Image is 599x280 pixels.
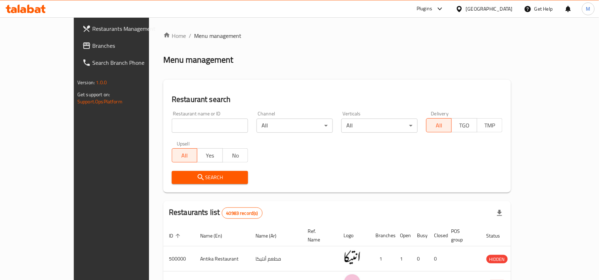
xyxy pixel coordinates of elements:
th: Busy [412,225,429,246]
button: Yes [197,148,222,162]
button: No [222,148,248,162]
span: 40983 record(s) [222,210,262,217]
div: HIDDEN [487,255,508,263]
td: 1 [370,246,395,272]
h2: Menu management [163,54,233,65]
li: / [189,32,191,40]
span: 1.0.0 [96,78,107,87]
span: Restaurants Management [92,24,168,33]
div: Total records count [222,207,263,219]
span: M [586,5,590,13]
span: ID [169,232,182,240]
td: 1 [395,246,412,272]
input: Search for restaurant name or ID.. [172,119,248,133]
button: TMP [477,118,502,132]
span: TMP [480,120,500,131]
div: All [257,119,333,133]
span: Yes [200,150,220,161]
td: Antika Restaurant [194,246,250,272]
span: Name (Ar) [255,232,286,240]
span: No [226,150,245,161]
a: Branches [77,37,174,54]
span: TGO [455,120,474,131]
nav: breadcrumb [163,32,511,40]
span: Name (En) [200,232,231,240]
span: Search Branch Phone [92,58,168,67]
a: Restaurants Management [77,20,174,37]
th: Branches [370,225,395,246]
th: Logo [338,225,370,246]
td: مطعم أنتيكا [250,246,302,272]
button: All [172,148,197,162]
a: Search Branch Phone [77,54,174,71]
span: Status [487,232,510,240]
button: TGO [451,118,477,132]
span: HIDDEN [487,255,508,263]
a: Home [163,32,186,40]
span: Search [177,173,242,182]
div: Export file [491,205,508,222]
h2: Restaurants list [169,207,263,219]
button: Search [172,171,248,184]
span: Menu management [194,32,241,40]
label: Delivery [431,111,449,116]
div: All [341,119,418,133]
span: All [429,120,449,131]
div: Plugins [417,5,432,13]
td: 0 [412,246,429,272]
th: Closed [429,225,446,246]
span: Version: [77,78,95,87]
div: [GEOGRAPHIC_DATA] [466,5,513,13]
span: Ref. Name [308,227,329,244]
span: POS group [451,227,472,244]
button: All [426,118,452,132]
label: Upsell [177,141,190,146]
img: Antika Restaurant [344,248,361,266]
span: Branches [92,41,168,50]
th: Open [395,225,412,246]
span: All [175,150,194,161]
span: Get support on: [77,90,110,99]
a: Support.OpsPlatform [77,97,122,106]
h2: Restaurant search [172,94,502,105]
td: 500000 [163,246,194,272]
td: 0 [429,246,446,272]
